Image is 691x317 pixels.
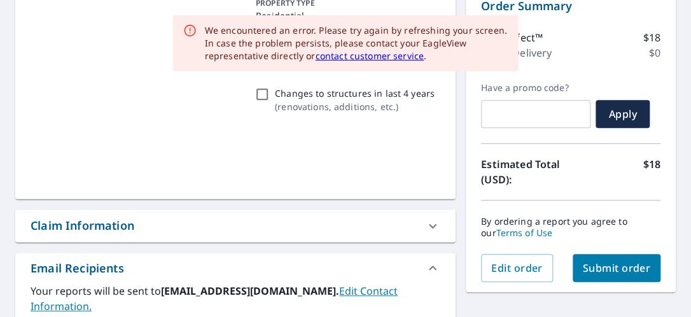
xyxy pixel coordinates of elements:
a: contact customer service [315,50,424,62]
button: Submit order [573,254,661,282]
button: Apply [596,100,650,128]
p: $0 [649,45,660,60]
b: [EMAIL_ADDRESS][DOMAIN_NAME]. [161,284,339,298]
span: Apply [606,107,639,121]
p: Changes to structures in last 4 years [275,87,435,100]
p: Estimated Total (USD): [481,157,571,187]
div: Claim Information [15,209,456,242]
p: By ordering a report you agree to our [481,216,660,239]
p: Residential [256,9,435,22]
p: ( renovations, additions, etc. ) [275,100,435,113]
p: $18 [643,30,660,45]
label: Have a promo code? [481,82,590,94]
span: Edit order [491,261,543,275]
a: Terms of Use [496,227,552,239]
p: $18 [643,157,660,187]
span: Submit order [583,261,651,275]
div: Email Recipients [15,253,456,283]
label: Your reports will be sent to [31,283,440,314]
button: Edit order [481,254,553,282]
div: Email Recipients [31,260,124,277]
div: Claim Information [31,217,134,234]
div: We encountered an error. Please try again by refreshing your screen. In case the problem persists... [205,24,508,62]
